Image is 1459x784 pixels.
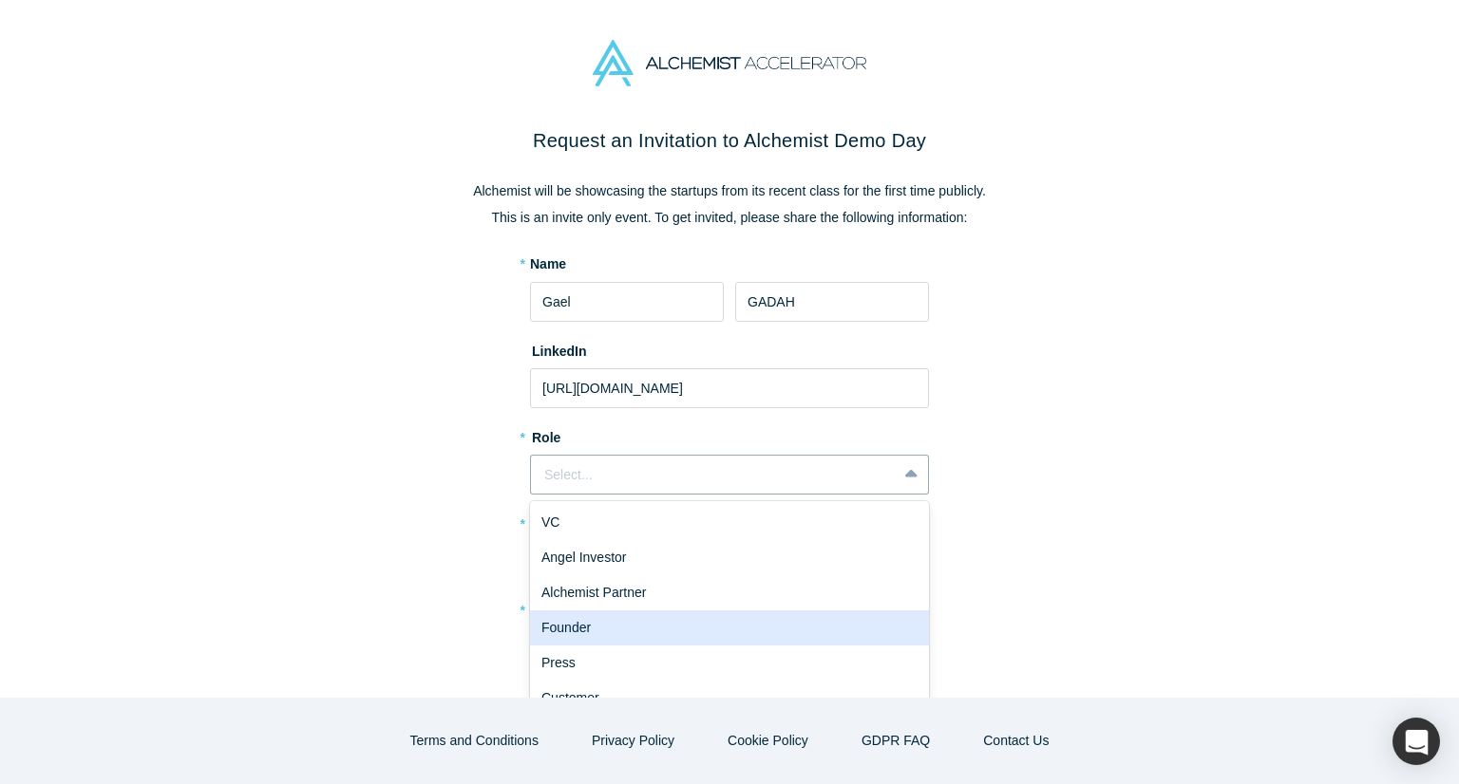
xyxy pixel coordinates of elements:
input: Last Name [735,282,929,322]
input: First Name [530,282,724,322]
div: Select... [544,465,883,485]
label: Role [530,421,929,448]
label: LinkedIn [530,335,587,362]
button: Terms and Conditions [390,724,559,757]
div: Press [530,645,929,681]
div: Customer [530,681,929,716]
a: GDPR FAQ [842,724,950,757]
div: VC [530,505,929,540]
div: Founder [530,610,929,645]
h2: Request an Invitation to Alchemist Demo Day [331,126,1128,155]
div: Alchemist Partner [530,575,929,610]
button: Contact Us [963,724,1069,757]
p: This is an invite only event. To get invited, please share the following information: [331,208,1128,228]
div: Angel Investor [530,540,929,575]
button: Privacy Policy [572,724,694,757]
label: Name [530,254,566,274]
button: Cookie Policy [708,724,828,757]
p: Alchemist will be showcasing the startups from its recent class for the first time publicly. [331,181,1128,201]
img: Alchemist Accelerator Logo [593,40,866,86]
